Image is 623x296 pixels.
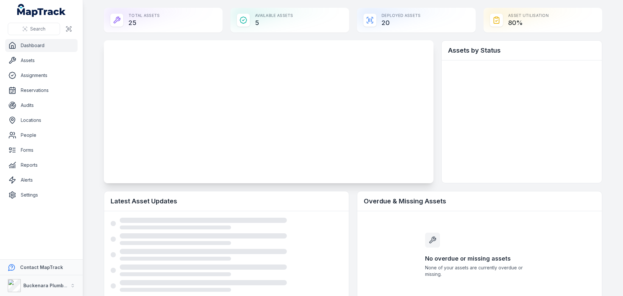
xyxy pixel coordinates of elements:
h2: Overdue & Missing Assets [364,197,595,206]
h2: Latest Asset Updates [111,197,342,206]
a: Settings [5,188,78,201]
span: Search [30,26,45,32]
strong: Contact MapTrack [20,264,63,270]
span: None of your assets are currently overdue or missing. [425,264,534,277]
a: Alerts [5,174,78,187]
a: MapTrack [17,4,66,17]
button: Search [8,23,60,35]
a: Dashboard [5,39,78,52]
a: Assets [5,54,78,67]
h3: No overdue or missing assets [425,254,534,263]
a: Reports [5,159,78,172]
a: Reservations [5,84,78,97]
a: Audits [5,99,78,112]
a: People [5,129,78,142]
a: Assignments [5,69,78,82]
a: Locations [5,114,78,127]
a: Forms [5,144,78,157]
h2: Assets by Status [448,46,595,55]
strong: Buckenara Plumbing Gas & Electrical [23,283,109,288]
